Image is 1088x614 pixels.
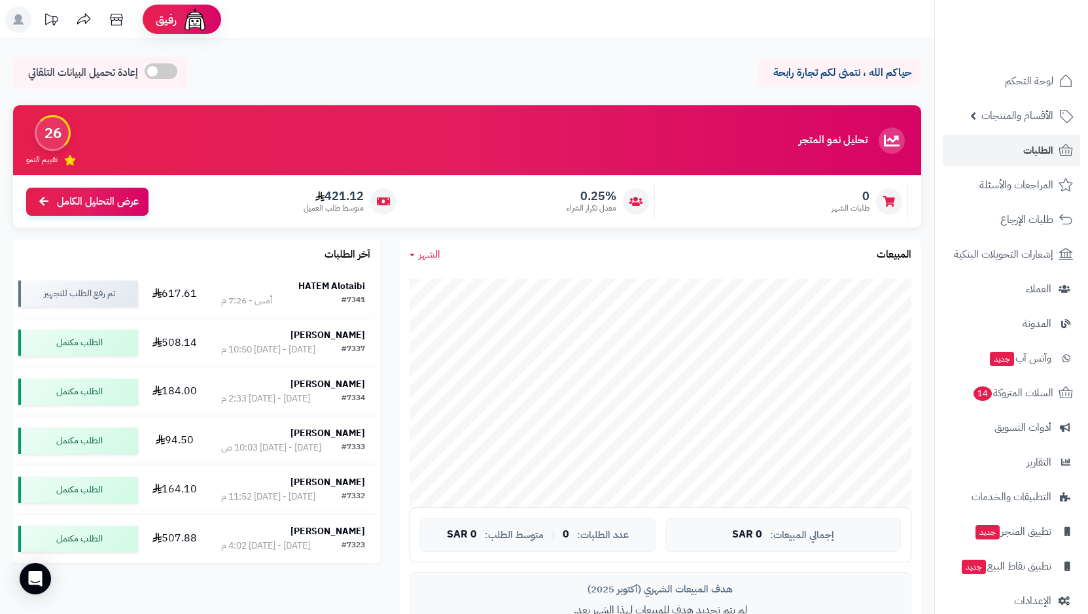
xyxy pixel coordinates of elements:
a: الشهر [410,247,440,262]
span: السلات المتروكة [972,384,1053,402]
span: جديد [975,525,1000,539]
div: الطلب مكتمل [18,330,138,356]
h3: تحليل نمو المتجر [799,135,868,146]
span: المراجعات والأسئلة [979,176,1053,194]
span: | [552,530,555,539]
span: العملاء [1026,280,1051,298]
td: 164.10 [143,466,205,514]
strong: [PERSON_NAME] [290,426,365,440]
a: المدونة [943,308,1080,339]
a: أدوات التسويق [943,412,1080,443]
span: متوسط الطلب: [485,530,544,541]
strong: [PERSON_NAME] [290,524,365,538]
p: حياكم الله ، نتمنى لكم تجارة رابحة [767,65,911,80]
span: تطبيق المتجر [974,522,1051,541]
a: تطبيق نقاط البيعجديد [943,551,1080,582]
div: #7332 [342,490,365,503]
a: المراجعات والأسئلة [943,169,1080,201]
td: 617.61 [143,269,205,318]
span: إشعارات التحويلات البنكية [954,245,1053,264]
td: 508.14 [143,318,205,367]
div: [DATE] - [DATE] 11:52 م [221,490,315,503]
span: طلبات الإرجاع [1000,211,1053,229]
span: تقييم النمو [26,154,58,165]
span: 0 [832,189,869,203]
span: طلبات الشهر [832,203,869,214]
span: 0 [563,529,569,541]
div: [DATE] - [DATE] 4:02 م [221,539,310,553]
a: وآتس آبجديد [943,343,1080,374]
span: تطبيق نقاط البيع [960,557,1051,575]
a: عرض التحليل الكامل [26,188,149,216]
span: الأقسام والمنتجات [981,107,1053,125]
a: العملاء [943,273,1080,305]
span: معدل تكرار الشراء [567,203,616,214]
a: السلات المتروكة14 [943,377,1080,409]
div: #7341 [342,294,365,307]
a: لوحة التحكم [943,65,1080,97]
span: 421.12 [304,189,364,203]
span: 0 SAR [447,529,477,541]
span: جديد [990,352,1014,366]
td: 507.88 [143,515,205,563]
span: جديد [962,560,986,574]
div: تم رفع الطلب للتجهيز [18,281,138,307]
img: logo-2.png [999,16,1076,44]
span: عرض التحليل الكامل [57,194,139,209]
h3: آخر الطلبات [325,249,370,261]
div: الطلب مكتمل [18,477,138,503]
span: 0.25% [567,189,616,203]
div: هدف المبيعات الشهري (أكتوبر 2025) [420,583,901,596]
strong: [PERSON_NAME] [290,328,365,342]
span: عدد الطلبات: [577,530,629,541]
span: إجمالي المبيعات: [770,530,834,541]
div: [DATE] - [DATE] 2:33 م [221,392,310,405]
span: التطبيقات والخدمات [972,488,1051,506]
a: تحديثات المنصة [35,7,67,36]
div: #7337 [342,343,365,356]
span: 14 [973,386,993,401]
strong: HATEM Alotaibi [298,279,365,293]
h3: المبيعات [877,249,911,261]
td: 94.50 [143,417,205,465]
span: إعادة تحميل البيانات التلقائي [28,65,138,80]
span: رفيق [156,12,177,27]
div: الطلب مكتمل [18,428,138,454]
span: الطلبات [1023,141,1053,160]
div: [DATE] - [DATE] 10:50 م [221,343,315,356]
div: أمس - 7:26 م [221,294,272,307]
a: التطبيقات والخدمات [943,481,1080,513]
span: الإعدادات [1014,592,1051,610]
div: [DATE] - [DATE] 10:03 ص [221,441,321,454]
div: #7333 [342,441,365,454]
span: الشهر [419,247,440,262]
td: 184.00 [143,367,205,416]
div: الطلب مكتمل [18,526,138,552]
div: #7334 [342,392,365,405]
span: 0 SAR [732,529,762,541]
a: تطبيق المتجرجديد [943,516,1080,547]
div: الطلب مكتمل [18,379,138,405]
img: ai-face.png [182,7,208,33]
span: لوحة التحكم [1005,72,1053,90]
span: متوسط طلب العميل [304,203,364,214]
a: الطلبات [943,135,1080,166]
span: وآتس آب [989,349,1051,367]
span: أدوات التسويق [994,418,1051,437]
div: #7323 [342,539,365,553]
span: التقارير [1027,453,1051,471]
strong: [PERSON_NAME] [290,377,365,391]
strong: [PERSON_NAME] [290,475,365,489]
a: إشعارات التحويلات البنكية [943,239,1080,270]
a: طلبات الإرجاع [943,204,1080,235]
span: المدونة [1023,315,1051,333]
a: التقارير [943,447,1080,478]
div: Open Intercom Messenger [20,563,51,594]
